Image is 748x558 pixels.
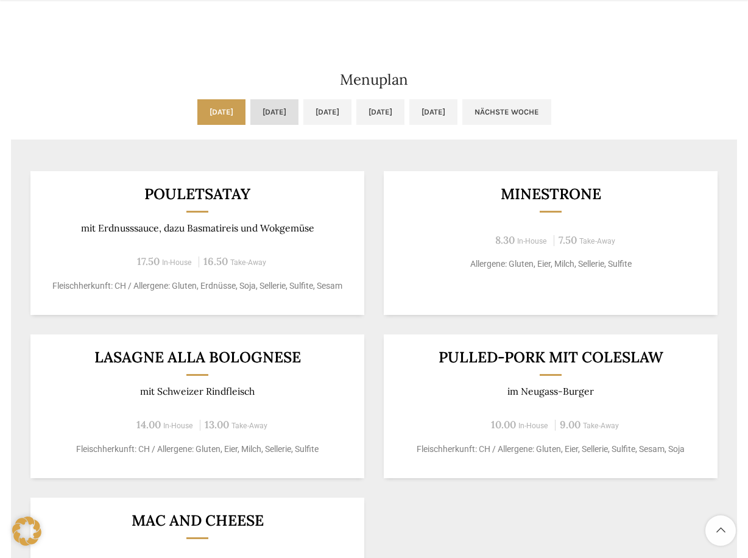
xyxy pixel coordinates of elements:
span: In-House [518,422,548,430]
span: 8.30 [495,233,515,247]
span: In-House [163,422,193,430]
a: Nächste Woche [462,99,551,125]
span: 17.50 [137,255,160,268]
h3: Mac and Cheese [46,513,350,528]
a: [DATE] [303,99,351,125]
span: Take-Away [230,258,266,267]
span: 9.00 [560,418,580,431]
a: [DATE] [250,99,298,125]
a: [DATE] [356,99,404,125]
p: Fleischherkunft: CH / Allergene: Gluten, Eier, Sellerie, Sulfite, Sesam, Soja [399,443,703,456]
span: In-House [162,258,192,267]
span: 13.00 [205,418,229,431]
span: In-House [517,237,547,245]
h3: LASAGNE ALLA BOLOGNESE [46,350,350,365]
span: Take-Away [579,237,615,245]
p: Fleischherkunft: CH / Allergene: Gluten, Erdnüsse, Soja, Sellerie, Sulfite, Sesam [46,280,350,292]
span: Take-Away [231,422,267,430]
h3: Pouletsatay [46,186,350,202]
span: 16.50 [203,255,228,268]
p: Allergene: Gluten, Eier, Milch, Sellerie, Sulfite [399,258,703,270]
a: [DATE] [409,99,457,125]
p: Fleischherkunft: CH / Allergene: Gluten, Eier, Milch, Sellerie, Sulfite [46,443,350,456]
span: Take-Away [583,422,619,430]
h3: Minestrone [399,186,703,202]
h2: Menuplan [11,72,737,87]
span: 7.50 [559,233,577,247]
a: [DATE] [197,99,245,125]
p: mit Erdnusssauce, dazu Basmatireis und Wokgemüse [46,222,350,234]
a: Scroll to top button [705,515,736,546]
h3: Pulled-Pork mit Coleslaw [399,350,703,365]
span: 10.00 [491,418,516,431]
span: 14.00 [136,418,161,431]
p: im Neugass-Burger [399,386,703,397]
p: mit Schweizer Rindfleisch [46,386,350,397]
